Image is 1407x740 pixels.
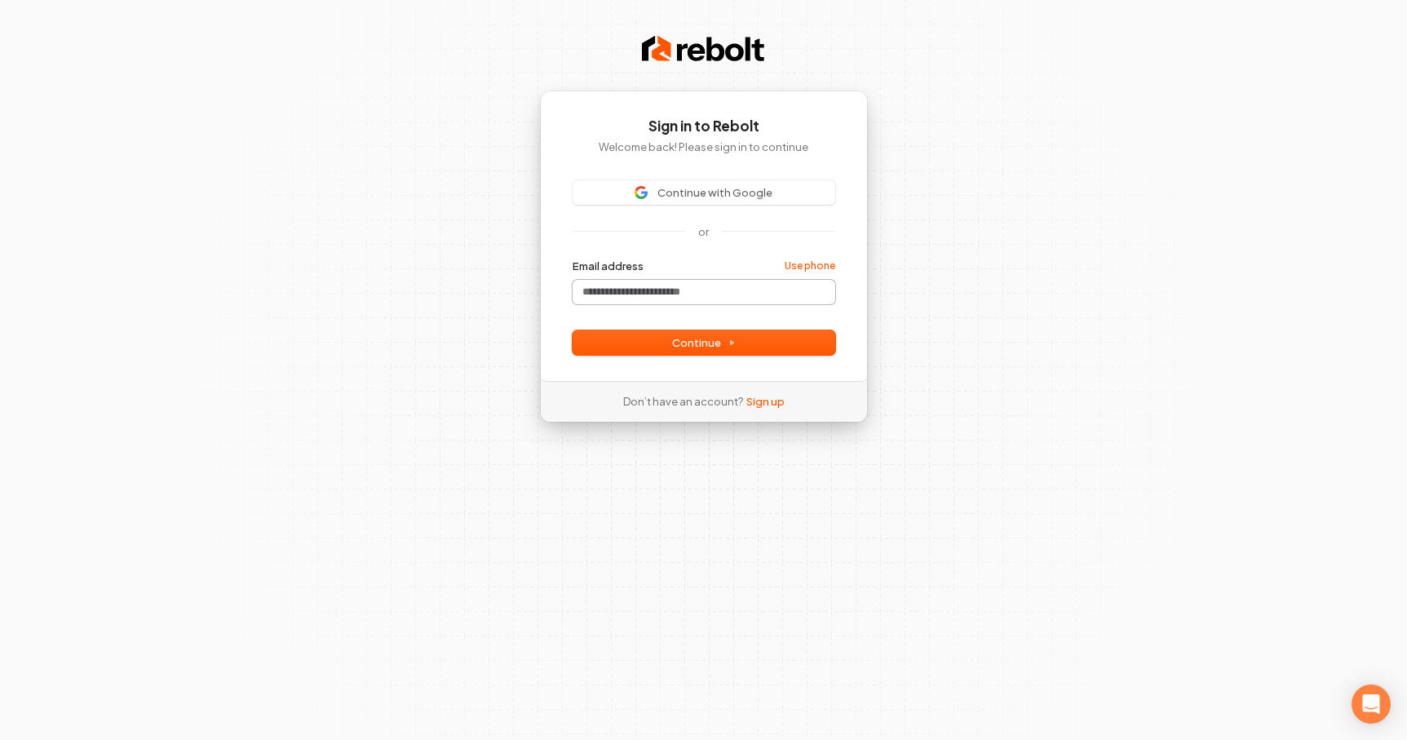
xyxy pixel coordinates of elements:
a: Use phone [785,259,835,273]
button: Sign in with GoogleContinue with Google [573,180,835,205]
p: Welcome back! Please sign in to continue [573,140,835,154]
div: Open Intercom Messenger [1352,685,1391,724]
p: or [698,224,709,239]
span: Continue [672,335,736,350]
img: Rebolt Logo [642,33,764,65]
label: Email address [573,259,644,273]
a: Sign up [746,394,785,409]
img: Sign in with Google [635,186,648,199]
button: Continue [573,330,835,355]
span: Continue with Google [657,185,772,200]
h1: Sign in to Rebolt [573,117,835,136]
span: Don’t have an account? [623,394,743,409]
